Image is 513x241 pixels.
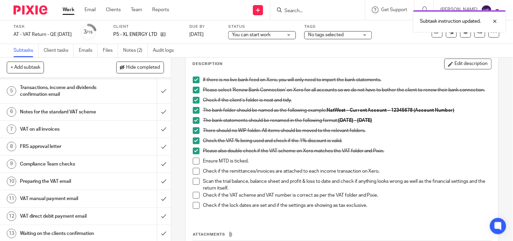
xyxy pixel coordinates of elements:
div: AT - VAT Return - QE 31-08-2025 [14,31,72,38]
strong: NatWest – Current Account – 12345678 (Account Number) [327,108,454,113]
h1: VAT manual payment email [20,194,107,204]
h1: Compliance Team checks [20,159,107,169]
a: Clients [106,6,121,13]
small: /15 [87,30,93,34]
label: Due by [189,24,220,29]
div: 11 [7,194,16,203]
p: If there is no live bank feed on Xero, you will only need to import the bank statements. [203,76,491,83]
h1: VAT direct debit payment email [20,211,107,221]
label: Status [228,24,296,29]
p: Check if the lock dates are set and if the settings are showing as tax exclusive. [203,202,491,209]
a: Subtasks [14,44,39,57]
div: 3 [84,28,93,36]
p: Scan the trial balance, balance sheet and profit & loss to date and check if anything looks wrong... [203,178,491,192]
h1: Transactions, income and dividends confirmation email [20,83,107,100]
span: You can start work [232,32,271,37]
span: [DATE] [189,32,204,37]
a: Client tasks [44,44,74,57]
label: Client [113,24,181,29]
div: 9 [7,159,16,169]
button: Hide completed [116,62,164,73]
a: Notes (2) [123,44,148,57]
a: Team [131,6,142,13]
div: 10 [7,177,16,186]
div: 6 [7,107,16,117]
img: Pixie [14,5,47,15]
p: There should no WIP folder. All items should be moved to the relevant folders. [203,127,491,134]
div: 8 [7,142,16,151]
p: Please select 'Renew Bank Connection' on Xero for all accounts so we do not have to bother the cl... [203,87,491,93]
div: 13 [7,229,16,238]
p: Description [192,61,223,67]
button: + Add subtask [7,62,44,73]
h1: Waiting on the clients confirmation [20,228,107,239]
p: Check the VAT % being used and check if the 1% discount is valid. [203,137,491,144]
a: Files [103,44,118,57]
a: Work [63,6,74,13]
p: Check if the client’s folder is neat and tidy. [203,97,491,104]
img: svg%3E [481,5,492,16]
h1: VAT on all invoices [20,124,107,134]
p: P5 - XL ENERGY LTD [113,31,157,38]
p: The bank statements should be renamed in the following format: [203,117,491,124]
span: Hide completed [126,65,160,70]
p: Check if the VAT scheme and VAT number is correct as per the VAT folder and Pixie. [203,192,491,199]
span: No tags selected [308,32,344,37]
strong: [DATE] - [DATE] [338,118,372,123]
div: AT - VAT Return - QE [DATE] [14,31,72,38]
div: 7 [7,125,16,134]
p: Subtask instruction updated. [420,18,481,25]
h1: Notes for the standard VAT scheme [20,107,107,117]
a: Email [85,6,96,13]
div: 12 [7,212,16,221]
button: Edit description [444,59,492,69]
h1: FRS approval letter [20,141,107,152]
span: Attachments [193,233,225,236]
h1: Preparing the VAT email [20,176,107,187]
a: Emails [79,44,98,57]
p: Please also double check if the VAT scheme on Xero matches the VAT folder and Pixie. [203,148,491,154]
label: Task [14,24,72,29]
a: Audit logs [153,44,179,57]
p: Ensure MTD is ticked. [203,158,491,165]
p: Check if the remittances/invoices are attached to each income transaction on Xero. [203,168,491,175]
a: Reports [152,6,169,13]
div: 5 [7,86,16,96]
p: The bank folder should be named as the following example: [203,107,491,114]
